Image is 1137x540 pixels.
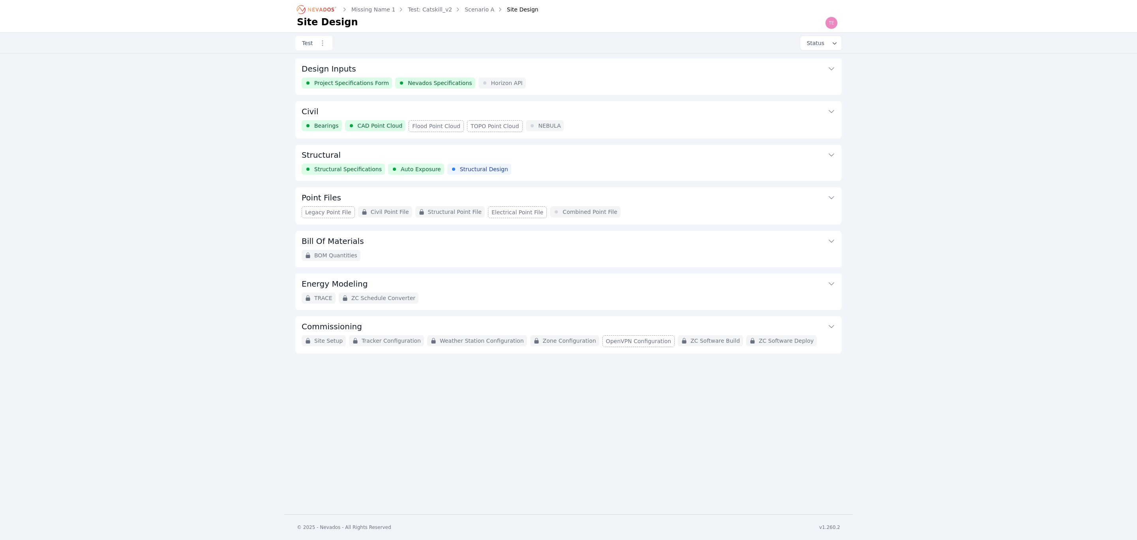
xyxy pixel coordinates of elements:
[302,187,835,206] button: Point Files
[358,122,403,130] span: CAD Point Cloud
[295,101,842,138] div: CivilBearingsCAD Point CloudFlood Point CloudTOPO Point CloudNEBULA
[460,165,508,173] span: Structural Design
[302,236,364,247] h3: Bill Of Materials
[401,165,441,173] span: Auto Exposure
[496,6,538,13] div: Site Design
[819,524,840,531] div: v1.260.2
[302,145,835,164] button: Structural
[412,122,460,130] span: Flood Point Cloud
[302,321,362,332] h3: Commissioning
[491,79,523,87] span: Horizon API
[471,122,519,130] span: TOPO Point Cloud
[302,278,368,289] h3: Energy Modeling
[297,16,358,28] h1: Site Design
[351,6,395,13] a: Missing Name 1
[302,149,341,160] h3: Structural
[302,274,835,293] button: Energy Modeling
[408,79,472,87] span: Nevados Specifications
[543,337,596,345] span: Zone Configuration
[314,251,357,259] span: BOM Quantities
[302,101,835,120] button: Civil
[440,337,524,345] span: Weather Station Configuration
[803,39,824,47] span: Status
[297,3,538,16] nav: Breadcrumb
[302,316,835,335] button: Commissioning
[302,59,835,77] button: Design Inputs
[305,208,351,216] span: Legacy Point File
[295,59,842,95] div: Design InputsProject Specifications FormNevados SpecificationsHorizon API
[295,145,842,181] div: StructuralStructural SpecificationsAuto ExposureStructural Design
[295,36,332,50] a: Test
[302,231,835,250] button: Bill Of Materials
[825,17,838,29] img: Ted Elliott
[408,6,452,13] a: Test: Catskill_v2
[295,187,842,225] div: Point FilesLegacy Point FileCivil Point FileStructural Point FileElectrical Point FileCombined Po...
[314,79,389,87] span: Project Specifications Form
[314,165,382,173] span: Structural Specifications
[538,122,561,130] span: NEBULA
[371,208,409,216] span: Civil Point File
[563,208,617,216] span: Combined Point File
[759,337,814,345] span: ZC Software Deploy
[690,337,740,345] span: ZC Software Build
[295,231,842,267] div: Bill Of MaterialsBOM Quantities
[314,337,343,345] span: Site Setup
[314,122,339,130] span: Bearings
[465,6,494,13] a: Scenario A
[351,294,415,302] span: ZC Schedule Converter
[302,192,341,203] h3: Point Files
[492,208,543,216] span: Electrical Point File
[362,337,421,345] span: Tracker Configuration
[295,274,842,310] div: Energy ModelingTRACEZC Schedule Converter
[297,524,391,531] div: © 2025 - Nevados - All Rights Reserved
[302,106,318,117] h3: Civil
[302,63,356,74] h3: Design Inputs
[428,208,482,216] span: Structural Point File
[314,294,332,302] span: TRACE
[800,36,842,50] button: Status
[606,337,671,345] span: OpenVPN Configuration
[295,316,842,353] div: CommissioningSite SetupTracker ConfigurationWeather Station ConfigurationZone ConfigurationOpenVP...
